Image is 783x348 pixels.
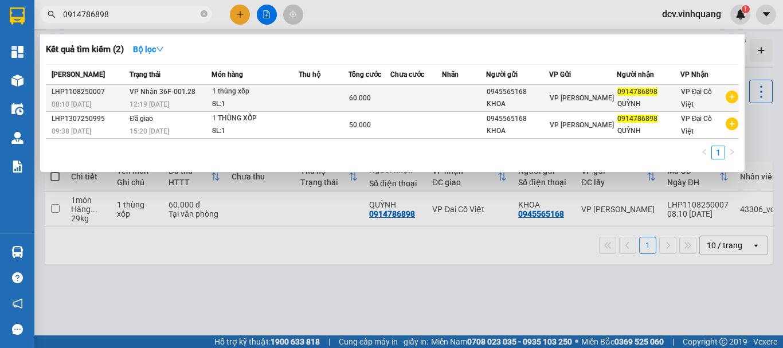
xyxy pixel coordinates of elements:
div: 0945565168 [487,86,549,98]
span: close-circle [201,9,208,20]
span: Website [110,52,137,60]
span: message [12,324,23,335]
span: left [701,148,708,155]
img: warehouse-icon [11,246,24,258]
span: Tổng cước [349,71,381,79]
li: 1 [711,146,725,159]
div: QUỲNH [617,125,680,137]
strong: PHIẾU GỬI HÀNG [115,25,208,37]
strong: CÔNG TY TNHH VĨNH QUANG [83,10,239,22]
h3: Kết quả tìm kiếm ( 2 ) [46,44,124,56]
strong: : [DOMAIN_NAME] [110,50,212,61]
span: 15:20 [DATE] [130,127,169,135]
span: 60.000 [349,94,371,102]
button: right [725,146,739,159]
span: VP Đại Cồ Việt [681,115,712,135]
span: Đã giao [130,115,153,123]
li: Next Page [725,146,739,159]
div: LHP1307250995 [52,113,126,125]
span: VP [PERSON_NAME] [550,94,614,102]
span: VP Nhận 36F-001.28 [130,88,195,96]
span: VP gửi: [13,67,118,79]
span: Trạng thái [130,71,160,79]
li: Previous Page [698,146,711,159]
span: Món hàng [212,71,243,79]
img: warehouse-icon [11,75,24,87]
span: Chưa cước [390,71,424,79]
span: 12:19 [DATE] [130,100,169,108]
div: KHOA [487,98,549,110]
span: Thu hộ [299,71,320,79]
span: right [729,148,735,155]
span: Nhãn [442,71,459,79]
span: 0914786898 [617,115,657,123]
span: 50.000 [349,121,371,129]
span: [PERSON_NAME] [52,71,105,79]
input: Tìm tên, số ĐT hoặc mã đơn [63,8,198,21]
span: plus-circle [726,91,738,103]
img: warehouse-icon [11,132,24,144]
img: warehouse-icon [11,103,24,115]
span: 09:38 [DATE] [52,127,91,135]
span: close-circle [201,10,208,17]
span: down [156,45,164,53]
span: question-circle [12,272,23,283]
div: QUỲNH [617,98,680,110]
span: plus-circle [726,118,738,130]
span: VP Gửi [549,71,571,79]
div: KHOA [487,125,549,137]
img: solution-icon [11,161,24,173]
span: search [48,10,56,18]
strong: Người gửi: [11,84,47,92]
span: 08:10 [DATE] [52,100,91,108]
div: 1 THÙNG XỐP [212,112,298,125]
img: logo [7,11,56,59]
span: Người gửi [486,71,518,79]
button: Bộ lọcdown [124,40,173,58]
strong: Bộ lọc [133,45,164,54]
span: notification [12,298,23,309]
span: KH [49,84,61,92]
span: VP [PERSON_NAME] [550,121,614,129]
span: Người nhận [617,71,654,79]
span: VP Đại Cồ Việt [681,88,712,108]
div: 1 thùng xốp [212,85,298,98]
strong: Hotline : 0889 23 23 23 [124,39,198,48]
span: 87 Đại Cồ Việt [47,67,119,79]
button: left [698,146,711,159]
a: 1 [712,146,725,159]
div: LHP1108250007 [52,86,126,98]
div: SL: 1 [212,125,298,138]
span: VP Nhận [680,71,708,79]
div: 0945565168 [487,113,549,125]
span: 0914786898 [617,88,657,96]
div: SL: 1 [212,98,298,111]
img: dashboard-icon [11,46,24,58]
img: logo-vxr [10,7,25,25]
